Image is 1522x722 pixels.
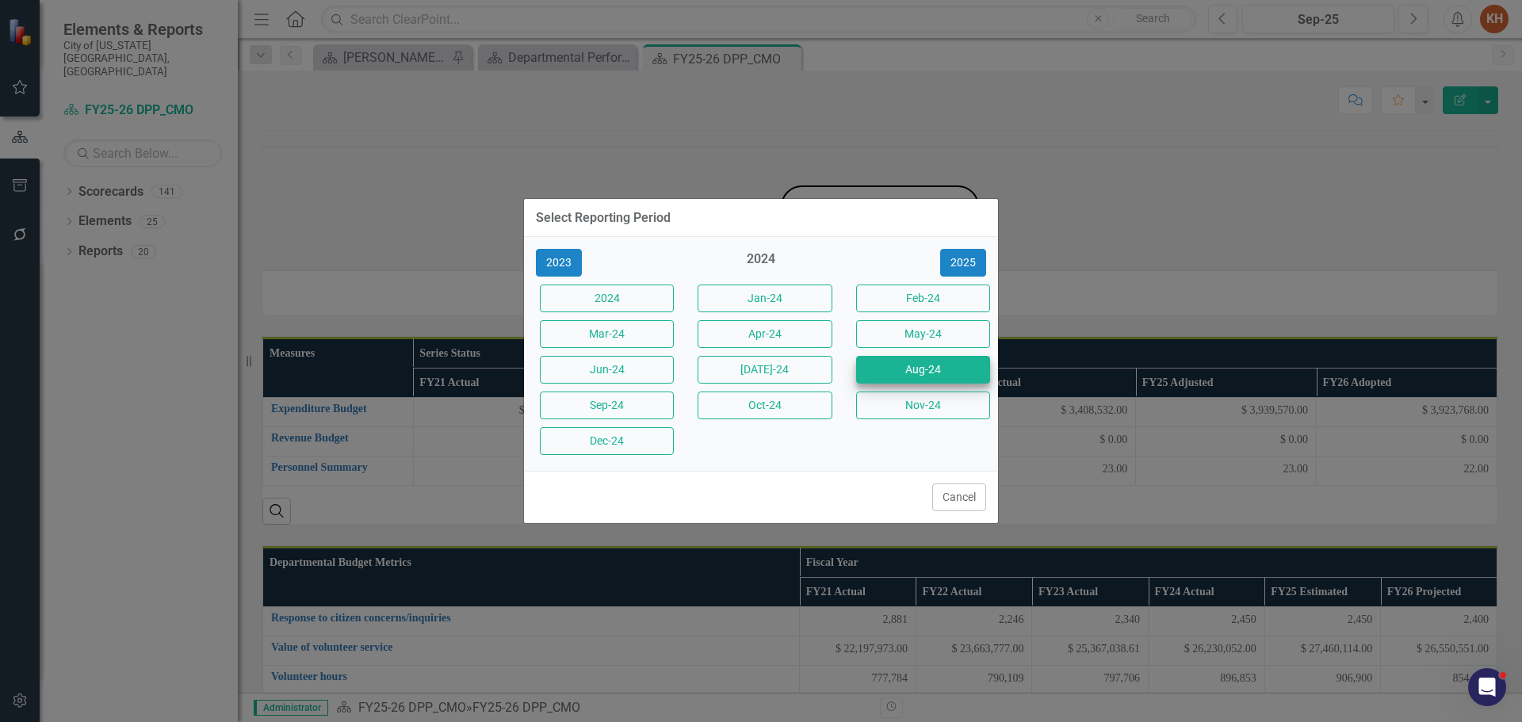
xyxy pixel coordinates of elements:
[540,392,674,419] button: Sep-24
[856,285,990,312] button: Feb-24
[856,356,990,384] button: Aug-24
[856,320,990,348] button: May-24
[1468,668,1506,706] iframe: Intercom live chat
[698,356,832,384] button: [DATE]-24
[540,320,674,348] button: Mar-24
[932,483,986,511] button: Cancel
[536,249,582,277] button: 2023
[698,320,832,348] button: Apr-24
[694,250,828,277] div: 2024
[540,285,674,312] button: 2024
[856,392,990,419] button: Nov-24
[698,285,832,312] button: Jan-24
[540,356,674,384] button: Jun-24
[698,392,832,419] button: Oct-24
[940,249,986,277] button: 2025
[540,427,674,455] button: Dec-24
[536,211,671,225] div: Select Reporting Period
